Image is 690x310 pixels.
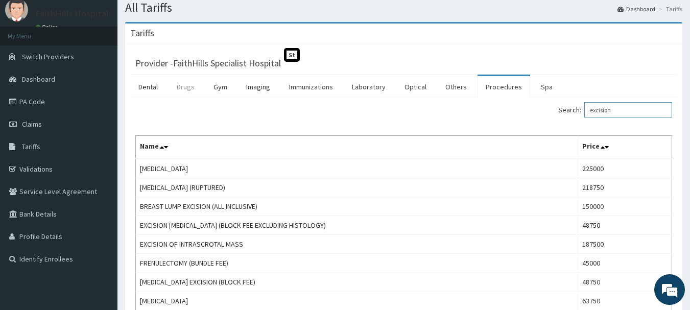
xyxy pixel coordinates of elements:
[22,142,40,151] span: Tariffs
[168,5,192,30] div: Minimize live chat window
[22,75,55,84] span: Dashboard
[19,51,41,77] img: d_794563401_company_1708531726252_794563401
[22,52,74,61] span: Switch Providers
[284,48,300,62] span: St
[136,178,578,197] td: [MEDICAL_DATA] (RUPTURED)
[533,76,561,98] a: Spa
[135,59,281,68] h3: Provider - FaithHills Specialist Hospital
[437,76,475,98] a: Others
[59,91,141,194] span: We're online!
[281,76,341,98] a: Immunizations
[478,76,530,98] a: Procedures
[578,197,672,216] td: 150000
[136,216,578,235] td: EXCISION [MEDICAL_DATA] (BLOCK FEE EXCLUDING HISTOLOGY)
[578,159,672,178] td: 225000
[136,159,578,178] td: [MEDICAL_DATA]
[205,76,235,98] a: Gym
[656,5,682,13] li: Tariffs
[136,197,578,216] td: BREAST LUMP EXCISION (ALL INCLUSIVE)
[36,9,109,18] p: FaithHills Hospital
[53,57,172,70] div: Chat with us now
[130,76,166,98] a: Dental
[578,254,672,273] td: 45000
[125,1,682,14] h1: All Tariffs
[238,76,278,98] a: Imaging
[578,136,672,159] th: Price
[578,235,672,254] td: 187500
[169,76,203,98] a: Drugs
[22,120,42,129] span: Claims
[578,216,672,235] td: 48750
[344,76,394,98] a: Laboratory
[617,5,655,13] a: Dashboard
[578,273,672,292] td: 48750
[36,23,60,31] a: Online
[5,204,195,240] textarea: Type your message and hit 'Enter'
[558,102,672,117] label: Search:
[396,76,435,98] a: Optical
[130,29,154,38] h3: Tariffs
[136,254,578,273] td: FRENULECTOMY (BUNDLE FEE)
[136,136,578,159] th: Name
[136,235,578,254] td: EXCISION OF INTRASCROTAL MASS
[578,178,672,197] td: 218750
[584,102,672,117] input: Search:
[136,273,578,292] td: [MEDICAL_DATA] EXCISION (BLOCK FEE)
